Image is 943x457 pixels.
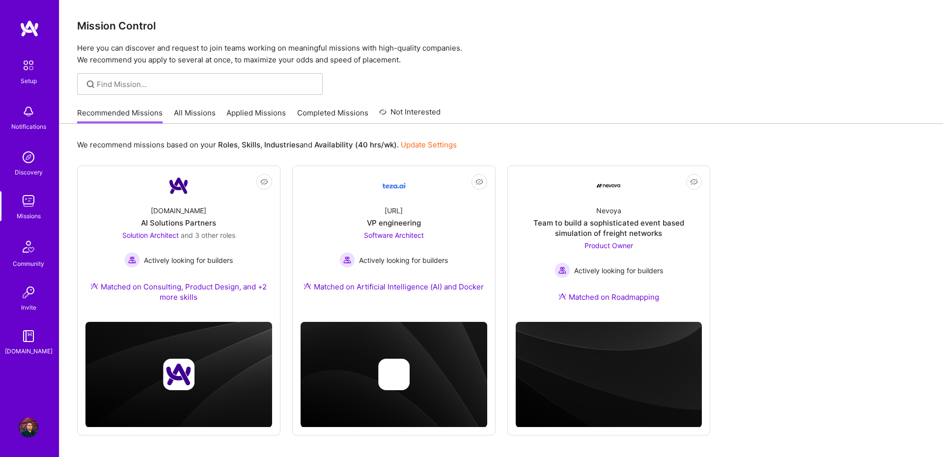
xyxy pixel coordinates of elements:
img: discovery [19,147,38,167]
a: Company Logo[URL]VP engineeringSoftware Architect Actively looking for buildersActively looking f... [301,174,487,304]
img: logo [20,20,39,37]
span: Software Architect [364,231,424,239]
b: Availability (40 hrs/wk) [314,140,397,149]
a: Completed Missions [297,108,368,124]
i: icon EyeClosed [260,178,268,186]
i: icon EyeClosed [690,178,698,186]
img: guide book [19,326,38,346]
img: bell [19,102,38,121]
div: Matched on Consulting, Product Design, and +2 more skills [85,282,272,302]
img: setup [18,55,39,76]
span: Actively looking for builders [359,255,448,265]
a: Not Interested [379,106,441,124]
img: Ateam Purple Icon [90,282,98,290]
img: Community [17,235,40,258]
img: cover [85,322,272,428]
a: Company Logo[DOMAIN_NAME]AI Solutions PartnersSolution Architect and 3 other rolesActively lookin... [85,174,272,314]
div: AI Solutions Partners [141,218,216,228]
input: Find Mission... [97,79,315,89]
div: [URL] [385,205,403,216]
img: Company Logo [382,174,406,198]
a: Applied Missions [226,108,286,124]
img: cover [516,322,702,428]
img: Company logo [378,359,410,390]
img: Ateam Purple Icon [304,282,311,290]
div: Discovery [15,167,43,177]
div: [DOMAIN_NAME] [5,346,53,356]
div: Nevoya [596,205,621,216]
span: Actively looking for builders [144,255,233,265]
div: Missions [17,211,41,221]
img: Actively looking for builders [339,252,355,268]
img: Ateam Purple Icon [558,292,566,300]
a: Company LogoNevoyaTeam to build a sophisticated event based simulation of freight networksProduct... [516,174,702,314]
div: Community [13,258,44,269]
div: VP engineering [367,218,421,228]
span: Solution Architect [122,231,179,239]
img: cover [301,322,487,428]
a: Update Settings [401,140,457,149]
i: icon SearchGrey [85,79,96,90]
b: Roles [218,140,238,149]
a: User Avatar [16,418,41,437]
img: Actively looking for builders [555,262,570,278]
a: All Missions [174,108,216,124]
b: Skills [242,140,260,149]
p: We recommend missions based on your , , and . [77,140,457,150]
div: Matched on Artificial Intelligence (AI) and Docker [304,282,484,292]
h3: Mission Control [77,20,925,32]
div: Team to build a sophisticated event based simulation of freight networks [516,218,702,238]
span: and 3 other roles [181,231,235,239]
img: Company logo [163,359,194,390]
div: Setup [21,76,37,86]
b: Industries [264,140,300,149]
img: teamwork [19,191,38,211]
i: icon EyeClosed [475,178,483,186]
div: Invite [21,302,36,313]
img: Invite [19,283,38,302]
img: User Avatar [19,418,38,437]
img: Actively looking for builders [124,252,140,268]
span: Actively looking for builders [574,265,663,276]
img: Company logo [593,359,624,390]
a: Recommended Missions [77,108,163,124]
img: Company Logo [597,184,620,188]
div: Notifications [11,121,46,132]
div: [DOMAIN_NAME] [151,205,206,216]
img: Company Logo [167,174,191,198]
p: Here you can discover and request to join teams working on meaningful missions with high-quality ... [77,42,925,66]
div: Matched on Roadmapping [558,292,659,302]
span: Product Owner [584,241,633,250]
